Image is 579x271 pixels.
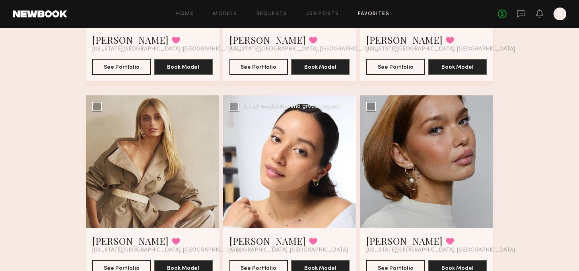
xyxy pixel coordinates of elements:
[92,46,241,52] span: [US_STATE][GEOGRAPHIC_DATA], [GEOGRAPHIC_DATA]
[256,12,287,17] a: Requests
[92,33,169,46] a: [PERSON_NAME]
[428,264,487,271] a: Book Model
[154,264,212,271] a: Book Model
[229,59,288,75] button: See Portfolio
[291,63,350,70] a: Book Model
[229,33,306,46] a: [PERSON_NAME]
[366,46,515,52] span: [US_STATE][GEOGRAPHIC_DATA], [GEOGRAPHIC_DATA]
[154,59,212,75] button: Book Model
[229,234,306,247] a: [PERSON_NAME]
[306,12,339,17] a: Job Posts
[92,59,151,75] button: See Portfolio
[92,234,169,247] a: [PERSON_NAME]
[291,264,350,271] a: Book Model
[366,59,425,75] button: See Portfolio
[554,8,566,20] a: R
[213,12,237,17] a: Models
[229,46,378,52] span: [US_STATE][GEOGRAPHIC_DATA], [GEOGRAPHIC_DATA]
[176,12,194,17] a: Home
[428,59,487,75] button: Book Model
[358,12,389,17] a: Favorites
[366,33,443,46] a: [PERSON_NAME]
[428,63,487,70] a: Book Model
[243,104,341,109] div: Select model to send group request
[92,247,241,254] span: [US_STATE][GEOGRAPHIC_DATA], [GEOGRAPHIC_DATA]
[366,234,443,247] a: [PERSON_NAME]
[291,59,350,75] button: Book Model
[154,63,212,70] a: Book Model
[229,247,348,254] span: [GEOGRAPHIC_DATA], [GEOGRAPHIC_DATA]
[366,247,515,254] span: [US_STATE][GEOGRAPHIC_DATA], [GEOGRAPHIC_DATA]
